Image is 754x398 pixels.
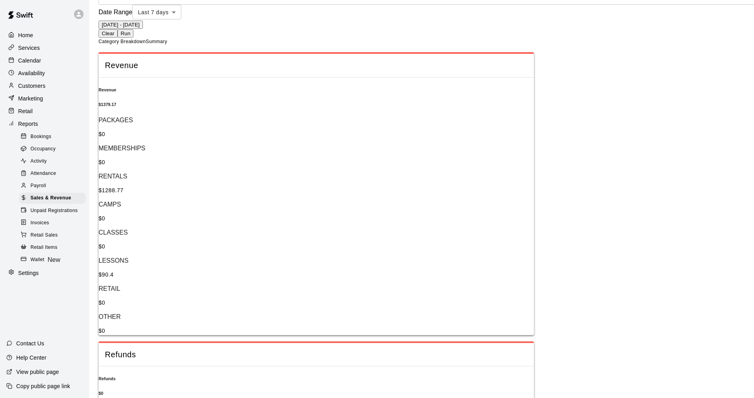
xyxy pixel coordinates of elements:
[99,186,534,195] p: $1288.77
[30,170,56,178] span: Attendance
[99,313,534,320] p: OTHER
[19,192,89,205] a: Sales & Revenue
[16,354,46,362] p: Help Center
[19,131,89,143] a: Bookings
[19,254,89,266] a: WalletNew
[6,105,83,117] a: Retail
[18,57,41,64] p: Calendar
[18,82,46,90] p: Customers
[19,144,86,155] div: Occupancy
[19,168,86,179] div: Attendance
[19,217,89,229] a: Invoices
[99,391,534,396] h6: $ 0
[99,39,146,44] span: Category Breakdown
[18,95,43,102] p: Marketing
[19,180,86,191] div: Payroll
[99,201,534,208] p: CAMPS
[99,173,534,180] p: RENTALS
[99,145,534,152] p: MEMBERSHIPS
[19,242,86,253] div: Retail Items
[18,120,38,128] p: Reports
[99,21,143,29] button: [DATE] - [DATE]
[30,231,58,239] span: Retail Sales
[132,5,181,19] div: Last 7 days
[18,31,33,39] p: Home
[44,256,63,263] span: New
[6,29,83,41] a: Home
[18,69,45,77] p: Availability
[99,117,534,124] p: PACKAGES
[30,145,56,153] span: Occupancy
[99,87,534,92] h6: Revenue
[99,299,534,307] p: $0
[105,349,528,360] span: Refunds
[6,80,83,92] a: Customers
[19,205,86,216] div: Unpaid Registrations
[30,182,46,190] span: Payroll
[6,118,83,130] a: Reports
[19,205,89,217] a: Unpaid Registrations
[6,93,83,104] a: Marketing
[19,254,86,265] div: WalletNew
[99,243,534,251] p: $0
[19,180,89,192] a: Payroll
[18,44,40,52] p: Services
[99,257,534,264] p: LESSONS
[99,102,534,107] h6: $ 1379.17
[118,29,133,38] button: Run
[19,168,89,180] a: Attendance
[99,376,534,381] h6: Refunds
[99,271,534,279] p: $90.4
[19,131,86,142] div: Bookings
[16,382,70,390] p: Copy public page link
[30,194,71,202] span: Sales & Revenue
[99,9,132,15] span: Date Range
[30,219,49,227] span: Invoices
[19,241,89,254] a: Retail Items
[30,244,57,252] span: Retail Items
[19,218,86,229] div: Invoices
[30,256,44,264] span: Wallet
[18,269,39,277] p: Settings
[30,133,51,141] span: Bookings
[19,156,86,167] div: Activity
[146,39,167,44] span: Summary
[99,214,534,223] p: $0
[19,155,89,168] a: Activity
[99,130,534,138] p: $0
[30,207,78,215] span: Unpaid Registrations
[105,60,528,71] span: Revenue
[6,267,83,279] a: Settings
[99,29,118,38] button: Clear
[99,229,534,236] p: CLASSES
[30,157,47,165] span: Activity
[99,327,534,335] p: $0
[16,339,44,347] p: Contact Us
[99,158,534,167] p: $0
[99,285,534,292] p: RETAIL
[6,67,83,79] a: Availability
[6,42,83,54] a: Services
[19,193,86,204] div: Sales & Revenue
[16,368,59,376] p: View public page
[19,229,89,241] a: Retail Sales
[19,230,86,241] div: Retail Sales
[19,143,89,155] a: Occupancy
[18,107,33,115] p: Retail
[6,55,83,66] a: Calendar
